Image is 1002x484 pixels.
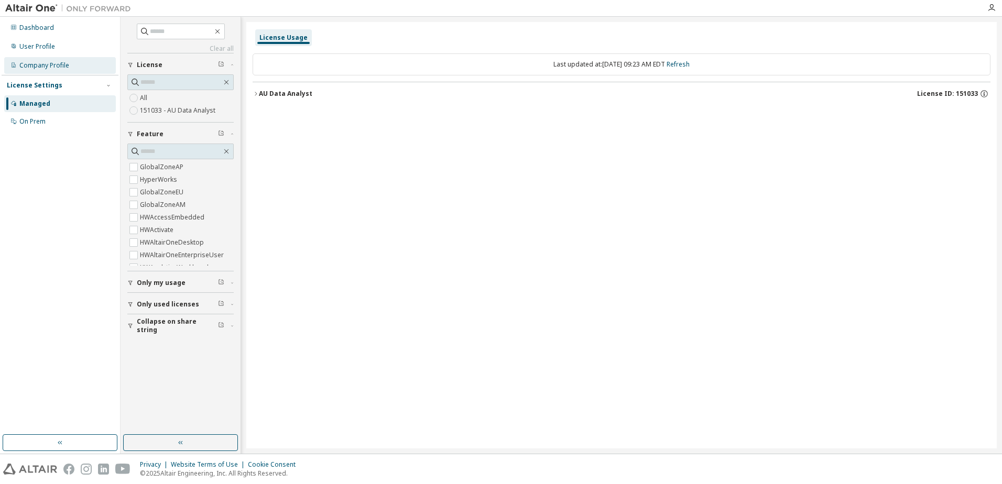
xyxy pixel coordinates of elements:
[19,24,54,32] div: Dashboard
[7,81,62,90] div: License Settings
[19,42,55,51] div: User Profile
[5,3,136,14] img: Altair One
[218,322,224,330] span: Clear filter
[127,293,234,316] button: Only used licenses
[218,279,224,287] span: Clear filter
[19,61,69,70] div: Company Profile
[127,271,234,294] button: Only my usage
[140,261,213,274] label: HWAnalyticsWorkbench
[19,117,46,126] div: On Prem
[917,90,978,98] span: License ID: 151033
[19,100,50,108] div: Managed
[248,460,302,469] div: Cookie Consent
[140,211,206,224] label: HWAccessEmbedded
[140,236,206,249] label: HWAltairOneDesktop
[140,469,302,478] p: © 2025 Altair Engineering, Inc. All Rights Reserved.
[218,61,224,69] span: Clear filter
[140,186,186,199] label: GlobalZoneEU
[259,90,312,98] div: AU Data Analyst
[253,82,990,105] button: AU Data AnalystLicense ID: 151033
[259,34,308,42] div: License Usage
[171,460,248,469] div: Website Terms of Use
[127,123,234,146] button: Feature
[137,300,199,309] span: Only used licenses
[140,161,186,173] label: GlobalZoneAP
[253,53,990,75] div: Last updated at: [DATE] 09:23 AM EDT
[137,61,162,69] span: License
[81,464,92,475] img: instagram.svg
[3,464,57,475] img: altair_logo.svg
[63,464,74,475] img: facebook.svg
[667,60,690,69] a: Refresh
[127,314,234,337] button: Collapse on share string
[140,173,179,186] label: HyperWorks
[127,53,234,76] button: License
[115,464,130,475] img: youtube.svg
[98,464,109,475] img: linkedin.svg
[137,130,164,138] span: Feature
[140,104,217,117] label: 151033 - AU Data Analyst
[140,92,149,104] label: All
[218,130,224,138] span: Clear filter
[140,224,176,236] label: HWActivate
[218,300,224,309] span: Clear filter
[137,279,186,287] span: Only my usage
[140,199,188,211] label: GlobalZoneAM
[140,249,226,261] label: HWAltairOneEnterpriseUser
[140,460,171,469] div: Privacy
[127,45,234,53] a: Clear all
[137,317,218,334] span: Collapse on share string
